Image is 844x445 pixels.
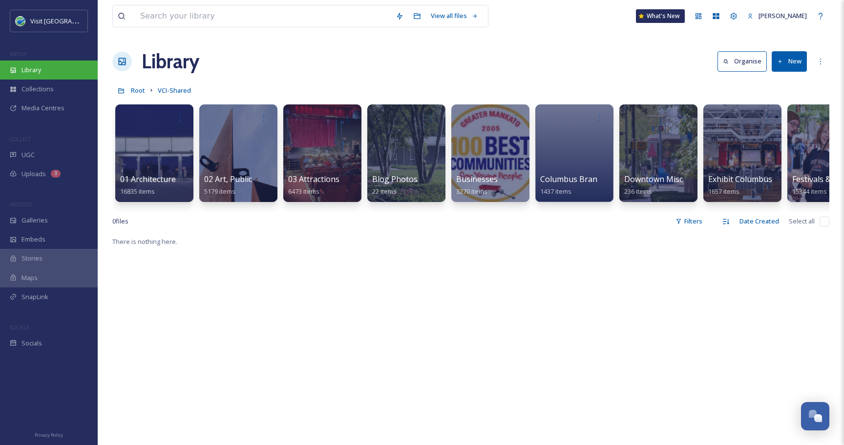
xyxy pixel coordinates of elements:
span: Businesses [456,174,498,184]
span: COLLECT [10,135,31,142]
span: Maps [21,273,38,283]
span: Exhibit Columbus [708,174,772,184]
a: Businesses3270 items [456,175,498,196]
span: Visit [GEOGRAPHIC_DATA] [US_STATE] [30,16,141,25]
div: 3 [51,170,61,178]
span: 02 Art, Public [204,174,252,184]
span: Media Centres [21,103,64,113]
a: [PERSON_NAME] [742,6,812,25]
span: 0 file s [112,217,128,226]
button: Open Chat [801,402,829,430]
span: 15344 items [792,187,827,196]
span: MEDIA [10,50,27,58]
span: [PERSON_NAME] [759,11,807,20]
span: Library [21,65,41,75]
span: 6473 items [288,187,319,196]
a: 02 Art, Public5179 items [204,175,252,196]
a: 03 Attractions6473 items [288,175,339,196]
span: Socials [21,339,42,348]
span: Select all [789,217,815,226]
span: There is nothing here. [112,237,177,246]
span: Columbus Brand Logo files [540,174,639,184]
span: Stories [21,254,42,263]
a: 01 Architecture16835 items [120,175,176,196]
a: What's New [636,9,685,23]
span: 1657 items [708,187,739,196]
a: Organise [717,51,772,71]
span: Collections [21,84,54,94]
span: Blog Photos [372,174,418,184]
span: Embeds [21,235,45,244]
span: 01 Architecture [120,174,176,184]
span: 22 items [372,187,397,196]
div: Filters [671,212,707,231]
span: VCI-Shared [158,86,191,95]
span: 03 Attractions [288,174,339,184]
a: Downtown Misc236 items [624,175,683,196]
span: Root [131,86,145,95]
a: Library [142,47,199,76]
span: SnapLink [21,292,48,302]
button: New [772,51,807,71]
span: SOCIALS [10,324,29,331]
a: VCI-Shared [158,84,191,96]
span: 5179 items [204,187,235,196]
input: Search your library [135,5,391,27]
span: WIDGETS [10,201,32,208]
a: Columbus Brand Logo files1437 items [540,175,639,196]
span: Uploads [21,169,46,179]
a: Blog Photos22 items [372,175,418,196]
button: Organise [717,51,767,71]
span: 1437 items [540,187,571,196]
span: Galleries [21,216,48,225]
a: Exhibit Columbus1657 items [708,175,772,196]
a: View all files [426,6,483,25]
span: UGC [21,150,35,160]
span: 236 items [624,187,652,196]
span: 16835 items [120,187,155,196]
span: Downtown Misc [624,174,683,184]
span: 3270 items [456,187,487,196]
a: Root [131,84,145,96]
a: Privacy Policy [35,428,63,440]
div: Date Created [735,212,784,231]
span: Privacy Policy [35,432,63,438]
img: cvctwitlogo_400x400.jpg [16,16,25,26]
